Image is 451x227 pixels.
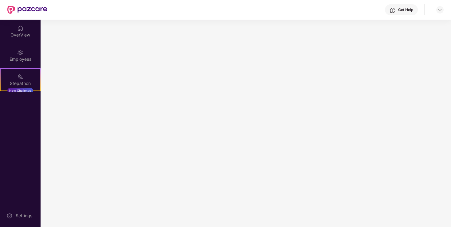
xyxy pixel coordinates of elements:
img: svg+xml;base64,PHN2ZyBpZD0iSGVscC0zMngzMiIgeG1sbnM9Imh0dHA6Ly93d3cudzMub3JnLzIwMDAvc3ZnIiB3aWR0aD... [390,7,396,13]
div: Settings [14,213,34,219]
img: svg+xml;base64,PHN2ZyBpZD0iSG9tZSIgeG1sbnM9Imh0dHA6Ly93d3cudzMub3JnLzIwMDAvc3ZnIiB3aWR0aD0iMjAiIG... [17,25,23,31]
img: svg+xml;base64,PHN2ZyB4bWxucz0iaHR0cDovL3d3dy53My5vcmcvMjAwMC9zdmciIHdpZHRoPSIyMSIgaGVpZ2h0PSIyMC... [17,74,23,80]
img: svg+xml;base64,PHN2ZyBpZD0iU2V0dGluZy0yMHgyMCIgeG1sbnM9Imh0dHA6Ly93d3cudzMub3JnLzIwMDAvc3ZnIiB3aW... [6,213,13,219]
div: Stepathon [1,80,40,87]
img: svg+xml;base64,PHN2ZyBpZD0iRW1wbG95ZWVzIiB4bWxucz0iaHR0cDovL3d3dy53My5vcmcvMjAwMC9zdmciIHdpZHRoPS... [17,49,23,56]
img: svg+xml;base64,PHN2ZyBpZD0iRHJvcGRvd24tMzJ4MzIiIHhtbG5zPSJodHRwOi8vd3d3LnczLm9yZy8yMDAwL3N2ZyIgd2... [437,7,442,12]
div: New Challenge [7,88,33,93]
div: Get Help [398,7,413,12]
img: New Pazcare Logo [7,6,47,14]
